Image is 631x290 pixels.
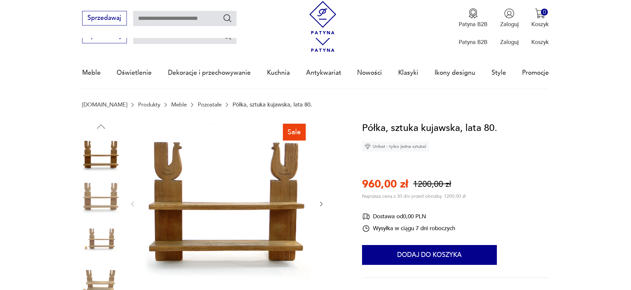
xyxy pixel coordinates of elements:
[362,225,455,232] div: Wysyłka w ciągu 7 dni roboczych
[398,58,418,88] a: Klasyki
[82,58,101,88] a: Meble
[233,102,312,108] p: Półka, sztuka kujawska, lata 80.
[362,212,455,221] div: Dostawa od 0,00 PLN
[531,8,549,28] button: 0Koszyk
[362,193,465,199] p: Najniższa cena z 30 dni przed obniżką: 1200,00 zł
[82,178,120,216] img: Zdjęcie produktu Półka, sztuka kujawska, lata 80.
[413,179,451,190] p: 1200,00 zł
[82,136,120,174] img: Zdjęcie produktu Półka, sztuka kujawska, lata 80.
[500,8,519,28] button: Zaloguj
[117,58,152,88] a: Oświetlenie
[362,142,429,151] div: Unikat - tylko jedna sztuka!
[82,11,127,25] button: Sprzedawaj
[504,8,514,19] img: Ikonka użytkownika
[82,16,127,21] a: Sprzedawaj
[306,1,340,34] img: Patyna - sklep z meblami i dekoracjami vintage
[459,38,488,46] p: Patyna B2B
[138,102,160,108] a: Produkty
[362,245,497,265] button: Dodaj do koszyka
[500,38,519,46] p: Zaloguj
[535,8,545,19] img: Ikona koszyka
[223,13,232,23] button: Szukaj
[82,34,127,39] a: Sprzedawaj
[306,58,341,88] a: Antykwariat
[362,177,408,191] p: 960,00 zł
[531,38,549,46] p: Koszyk
[82,102,127,108] a: [DOMAIN_NAME]
[283,124,306,140] div: Sale
[223,31,232,41] button: Szukaj
[459,8,488,28] button: Patyna B2B
[362,212,370,221] img: Ikona dostawy
[267,58,290,88] a: Kuchnia
[459,21,488,28] p: Patyna B2B
[362,121,497,136] h1: Półka, sztuka kujawska, lata 80.
[144,121,310,286] img: Zdjęcie produktu Półka, sztuka kujawska, lata 80.
[365,144,371,149] img: Ikona diamentu
[171,102,187,108] a: Meble
[541,9,548,16] div: 0
[522,58,549,88] a: Promocje
[435,58,475,88] a: Ikony designu
[500,21,519,28] p: Zaloguj
[168,58,251,88] a: Dekoracje i przechowywanie
[198,102,222,108] a: Pozostałe
[531,21,549,28] p: Koszyk
[82,220,120,258] img: Zdjęcie produktu Półka, sztuka kujawska, lata 80.
[468,8,478,19] img: Ikona medalu
[459,8,488,28] a: Ikona medaluPatyna B2B
[492,58,506,88] a: Style
[357,58,382,88] a: Nowości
